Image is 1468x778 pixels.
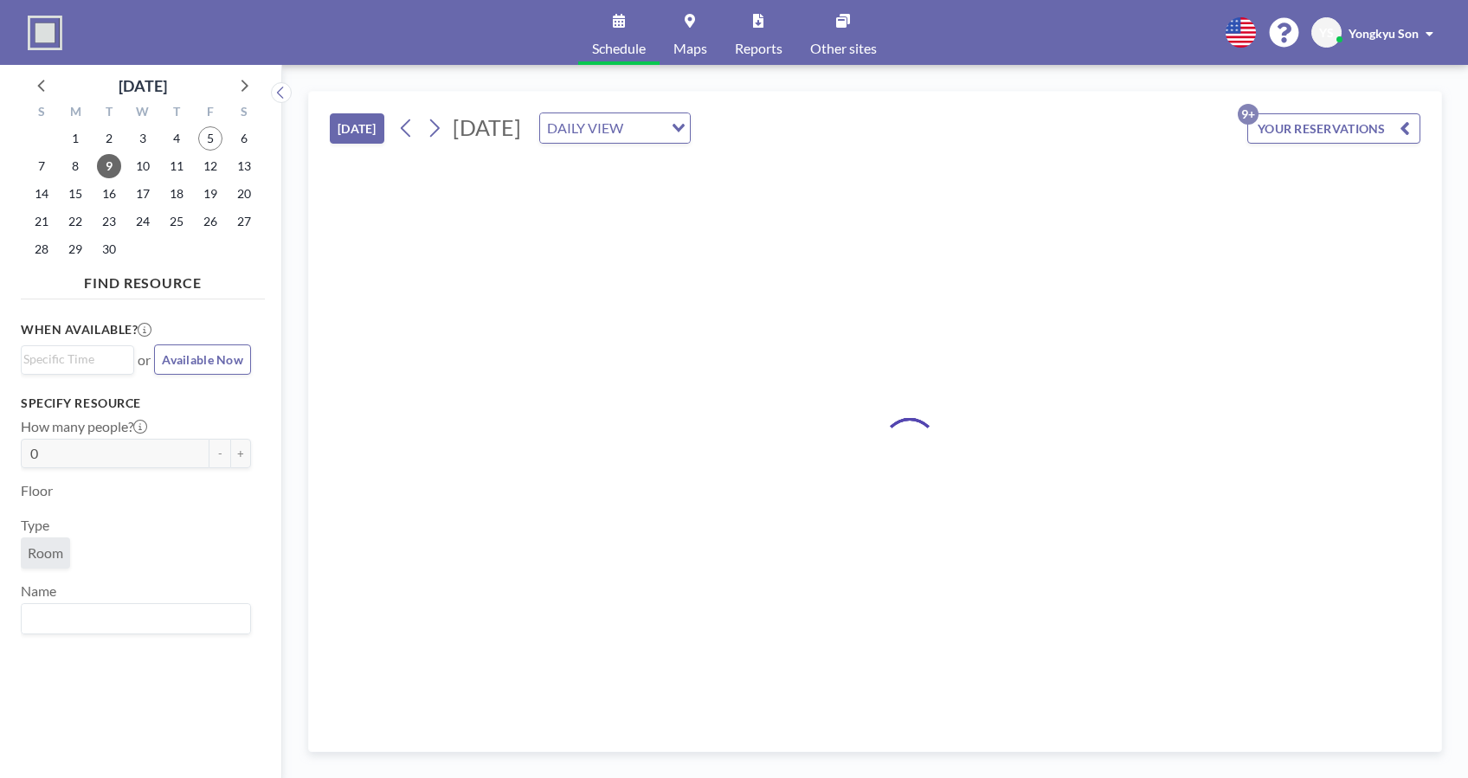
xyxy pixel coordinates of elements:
label: Name [21,582,56,600]
span: Saturday, September 13, 2025 [232,154,256,178]
span: Wednesday, September 3, 2025 [131,126,155,151]
span: Friday, September 12, 2025 [198,154,222,178]
span: Thursday, September 18, 2025 [164,182,189,206]
span: Monday, September 8, 2025 [63,154,87,178]
span: Other sites [810,42,877,55]
div: F [193,102,227,125]
span: Thursday, September 11, 2025 [164,154,189,178]
span: DAILY VIEW [544,117,627,139]
div: S [25,102,59,125]
span: or [138,351,151,369]
span: Maps [673,42,707,55]
button: YOUR RESERVATIONS9+ [1247,113,1420,144]
span: Tuesday, September 2, 2025 [97,126,121,151]
span: Yongkyu Son [1349,26,1419,41]
label: How many people? [21,418,147,435]
div: Search for option [540,113,690,143]
input: Search for option [23,350,124,369]
span: Sunday, September 14, 2025 [29,182,54,206]
span: Friday, September 19, 2025 [198,182,222,206]
span: Tuesday, September 23, 2025 [97,209,121,234]
span: Sunday, September 7, 2025 [29,154,54,178]
div: T [93,102,126,125]
div: Search for option [22,346,133,372]
div: W [126,102,160,125]
div: Search for option [22,604,250,633]
span: Room [28,544,63,562]
span: Saturday, September 27, 2025 [232,209,256,234]
span: Wednesday, September 17, 2025 [131,182,155,206]
button: Available Now [154,344,251,375]
span: Monday, September 15, 2025 [63,182,87,206]
span: Saturday, September 20, 2025 [232,182,256,206]
button: - [209,439,230,468]
span: Available Now [162,352,243,367]
div: S [227,102,261,125]
span: Schedule [592,42,646,55]
input: Search for option [23,608,241,630]
span: Wednesday, September 24, 2025 [131,209,155,234]
span: Monday, September 1, 2025 [63,126,87,151]
h4: FIND RESOURCE [21,267,265,292]
span: Tuesday, September 16, 2025 [97,182,121,206]
span: Saturday, September 6, 2025 [232,126,256,151]
div: T [159,102,193,125]
input: Search for option [628,117,661,139]
span: Monday, September 22, 2025 [63,209,87,234]
h3: Specify resource [21,395,251,411]
span: Tuesday, September 9, 2025 [97,154,121,178]
span: Thursday, September 4, 2025 [164,126,189,151]
span: Thursday, September 25, 2025 [164,209,189,234]
label: Type [21,517,49,534]
div: M [59,102,93,125]
span: YS [1319,25,1334,41]
label: Floor [21,482,53,499]
span: Monday, September 29, 2025 [63,237,87,261]
span: Reports [735,42,782,55]
div: [DATE] [119,74,167,98]
button: + [230,439,251,468]
span: Friday, September 5, 2025 [198,126,222,151]
span: Wednesday, September 10, 2025 [131,154,155,178]
p: 9+ [1238,104,1259,125]
button: [DATE] [330,113,384,144]
span: Sunday, September 21, 2025 [29,209,54,234]
img: organization-logo [28,16,62,50]
span: Friday, September 26, 2025 [198,209,222,234]
span: Tuesday, September 30, 2025 [97,237,121,261]
span: Sunday, September 28, 2025 [29,237,54,261]
span: [DATE] [453,114,521,140]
